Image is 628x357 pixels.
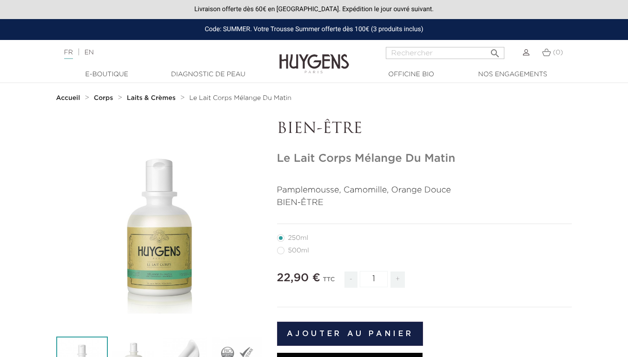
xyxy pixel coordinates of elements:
[64,49,73,59] a: FR
[60,70,153,79] a: E-Boutique
[344,271,357,288] span: -
[56,94,82,102] a: Accueil
[323,270,335,295] div: TTC
[277,247,320,254] label: 500ml
[189,94,291,102] a: Le Lait Corps Mélange Du Matin
[56,95,80,101] strong: Accueil
[489,45,501,56] i: 
[360,271,388,287] input: Quantité
[553,49,563,56] span: (0)
[94,94,115,102] a: Corps
[127,94,178,102] a: Laits & Crèmes
[279,39,349,75] img: Huygens
[277,322,423,346] button: Ajouter au panier
[277,184,572,197] p: Pamplemousse, Camomille, Orange Douce
[277,234,319,242] label: 250ml
[386,47,504,59] input: Rechercher
[277,272,320,284] span: 22,90 €
[59,47,255,58] div: |
[127,95,176,101] strong: Laits & Crèmes
[84,49,93,56] a: EN
[277,152,572,165] h1: Le Lait Corps Mélange Du Matin
[487,44,503,57] button: 
[94,95,113,101] strong: Corps
[162,70,255,79] a: Diagnostic de peau
[277,120,572,138] p: BIEN-ÊTRE
[277,197,572,209] p: BIEN-ÊTRE
[466,70,559,79] a: Nos engagements
[189,95,291,101] span: Le Lait Corps Mélange Du Matin
[365,70,458,79] a: Officine Bio
[390,271,405,288] span: +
